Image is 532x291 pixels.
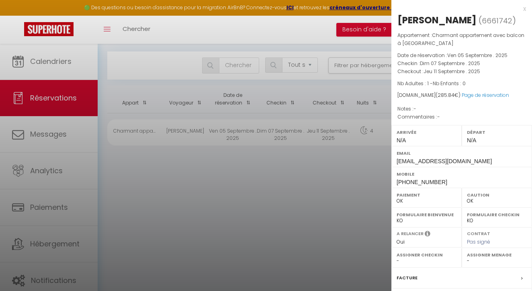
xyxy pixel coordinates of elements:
span: ( €) [436,92,460,98]
span: N/A [397,137,406,143]
span: - [413,105,416,112]
span: - [437,113,440,120]
div: [DOMAIN_NAME] [397,92,526,99]
label: Assigner Menage [467,251,527,259]
label: Mobile [397,170,527,178]
span: 6661742 [482,16,512,26]
a: Page de réservation [462,92,509,98]
label: Formulaire Bienvenue [397,211,456,219]
div: x [391,4,526,14]
label: Formulaire Checkin [467,211,527,219]
p: Commentaires : [397,113,526,121]
label: Email [397,149,527,157]
label: Arrivée [397,128,456,136]
p: Notes : [397,105,526,113]
label: Caution [467,191,527,199]
span: Jeu 11 Septembre . 2025 [424,68,480,75]
p: Checkin : [397,59,526,68]
p: Checkout : [397,68,526,76]
i: Sélectionner OUI si vous souhaiter envoyer les séquences de messages post-checkout [425,230,430,239]
button: Ouvrir le widget de chat LiveChat [6,3,31,27]
span: Nb Enfants : 0 [433,80,466,87]
label: A relancer [397,230,424,237]
span: 285.84 [438,92,454,98]
span: Charmant appartement avec balcon à [GEOGRAPHIC_DATA] [397,32,524,47]
p: Appartement : [397,31,526,47]
div: [PERSON_NAME] [397,14,477,27]
span: N/A [467,137,476,143]
span: Ven 05 Septembre . 2025 [447,52,507,59]
span: Pas signé [467,238,490,245]
label: Facture [397,274,417,282]
span: Dim 07 Septembre . 2025 [420,60,480,67]
label: Assigner Checkin [397,251,456,259]
span: Nb Adultes : 1 - [397,80,466,87]
label: Contrat [467,230,490,236]
span: ( ) [479,15,516,26]
label: Paiement [397,191,456,199]
p: Date de réservation : [397,51,526,59]
label: Départ [467,128,527,136]
span: [EMAIL_ADDRESS][DOMAIN_NAME] [397,158,492,164]
span: [PHONE_NUMBER] [397,179,447,185]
